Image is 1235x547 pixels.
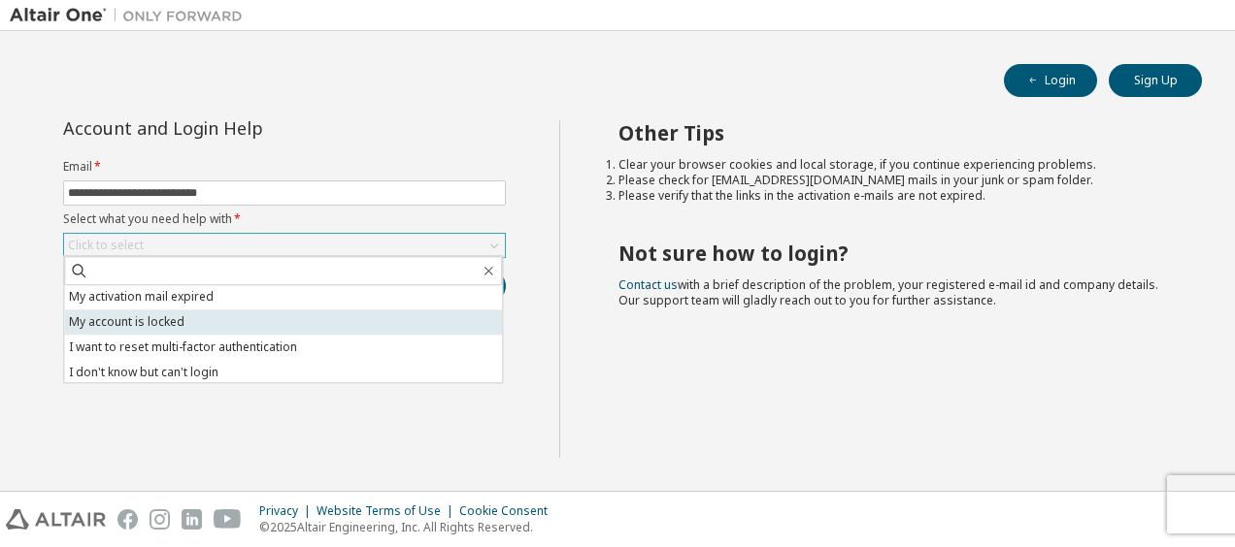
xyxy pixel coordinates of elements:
[459,503,559,519] div: Cookie Consent
[64,284,502,309] li: My activation mail expired
[618,276,678,293] a: Contact us
[618,173,1168,188] li: Please check for [EMAIL_ADDRESS][DOMAIN_NAME] mails in your junk or spam folder.
[259,503,317,519] div: Privacy
[6,509,106,530] img: altair_logo.svg
[117,509,138,530] img: facebook.svg
[68,238,144,253] div: Click to select
[63,211,506,227] label: Select what you need help with
[1109,64,1202,97] button: Sign Up
[64,234,505,257] div: Click to select
[214,509,242,530] img: youtube.svg
[618,157,1168,173] li: Clear your browser cookies and local storage, if you continue experiencing problems.
[317,503,459,519] div: Website Terms of Use
[618,188,1168,204] li: Please verify that the links in the activation e-mails are not expired.
[150,509,170,530] img: instagram.svg
[259,519,559,535] p: © 2025 Altair Engineering, Inc. All Rights Reserved.
[618,120,1168,145] h2: Other Tips
[63,159,506,175] label: Email
[618,241,1168,266] h2: Not sure how to login?
[63,120,417,136] div: Account and Login Help
[1004,64,1097,97] button: Login
[10,6,252,25] img: Altair One
[618,276,1158,308] span: with a brief description of the problem, your registered e-mail id and company details. Our suppo...
[182,509,202,530] img: linkedin.svg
